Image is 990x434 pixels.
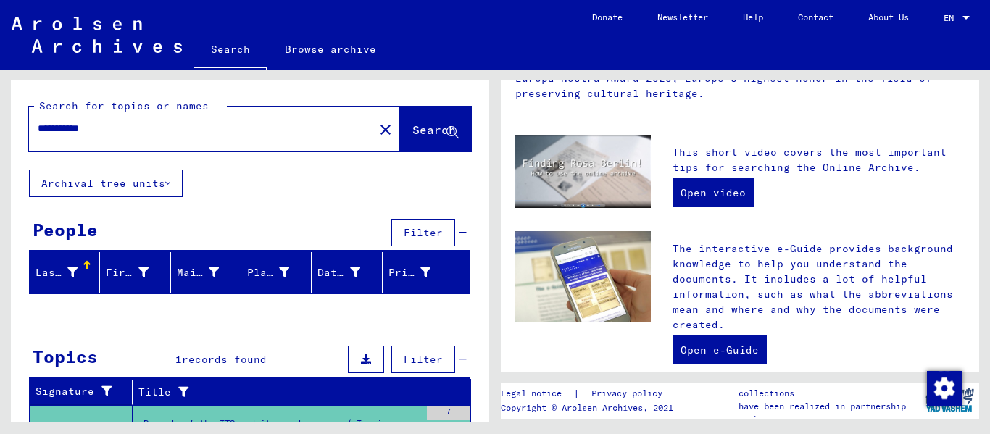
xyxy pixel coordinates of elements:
p: The interactive e-Guide provides background knowledge to help you understand the documents. It in... [673,241,965,333]
a: Privacy policy [580,386,680,401]
span: Filter [404,353,443,366]
div: First Name [106,265,148,280]
button: Filter [391,346,455,373]
button: Search [400,107,471,151]
img: video.jpg [515,135,651,209]
div: Date of Birth [317,265,359,280]
p: The Arolsen Archives online collections [739,374,920,400]
p: This short video covers the most important tips for searching the Online Archive. [673,145,965,175]
div: Signature [36,380,132,404]
span: Filter [404,226,443,239]
div: Signature [36,384,114,399]
button: Filter [391,219,455,246]
img: yv_logo.png [923,382,977,418]
div: Maiden Name [177,265,219,280]
mat-header-cell: Maiden Name [171,252,241,293]
div: Prisoner # [388,265,430,280]
div: First Name [106,261,170,284]
button: Archival tree units [29,170,183,197]
div: Last Name [36,265,78,280]
a: Open e-Guide [673,335,767,364]
img: Change consent [927,371,962,406]
div: Topics [33,343,98,370]
mat-header-cell: Prisoner # [383,252,470,293]
a: Open video [673,178,754,207]
div: Prisoner # [388,261,452,284]
span: records found [182,353,267,366]
mat-header-cell: Place of Birth [241,252,312,293]
div: Place of Birth [247,261,311,284]
div: Title [138,385,435,400]
span: Search [412,122,456,137]
mat-label: Search for topics or names [39,99,209,112]
a: Search [194,32,267,70]
div: Title [138,380,453,404]
div: Last Name [36,261,99,284]
div: 7 [427,406,470,420]
div: Maiden Name [177,261,241,284]
a: Browse archive [267,32,394,67]
mat-header-cell: First Name [100,252,170,293]
span: EN [944,13,960,23]
a: Legal notice [501,386,573,401]
div: Place of Birth [247,265,289,280]
div: People [33,217,98,243]
button: Clear [371,114,400,143]
mat-header-cell: Last Name [30,252,100,293]
div: Date of Birth [317,261,381,284]
p: have been realized in partnership with [739,400,920,426]
p: Copyright © Arolsen Archives, 2021 [501,401,680,414]
div: | [501,386,680,401]
mat-icon: close [377,121,394,138]
img: Arolsen_neg.svg [12,17,182,53]
img: eguide.jpg [515,231,651,322]
span: 1 [175,353,182,366]
mat-header-cell: Date of Birth [312,252,382,293]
